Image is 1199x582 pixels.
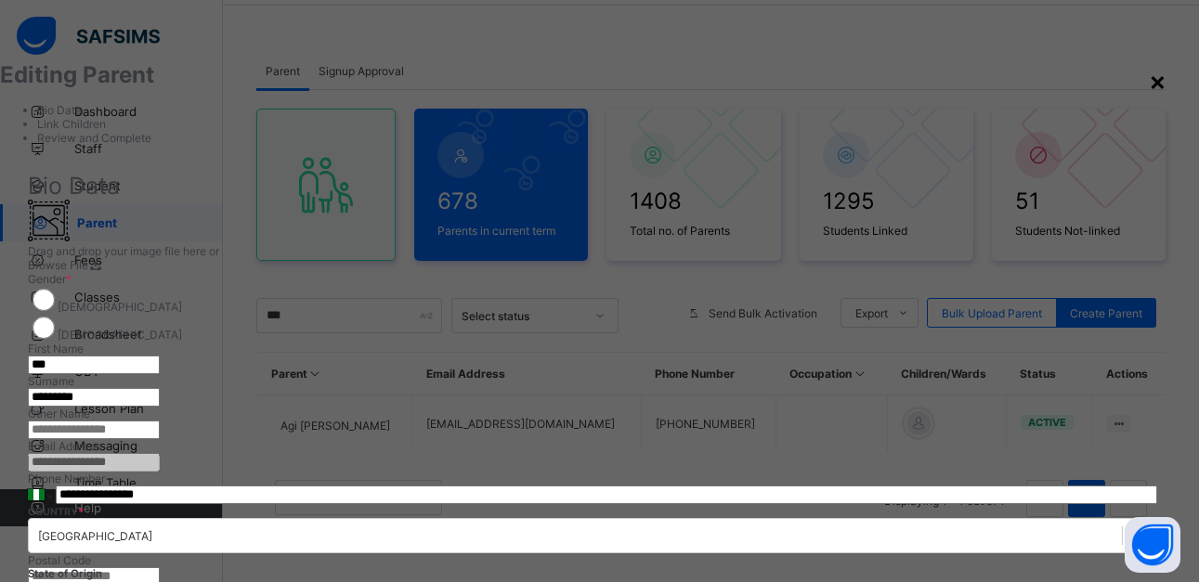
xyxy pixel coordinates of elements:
[28,244,219,258] span: Drag and drop your image file here or
[38,529,152,543] div: [GEOGRAPHIC_DATA]
[28,200,1157,272] div: Drag and drop your image file here orBrowse File
[37,131,151,145] span: Review and Complete
[28,553,91,567] label: Postal Code
[28,407,90,420] label: Other Name
[1125,517,1180,573] button: Open asap
[28,567,102,580] span: State of Origin
[28,506,84,518] span: COUNTRY
[28,472,105,485] label: Phone Number
[37,117,106,131] span: Link Children
[28,272,72,286] span: Gender
[28,374,74,388] label: Surname
[28,258,88,272] span: Browse File
[58,328,182,342] label: [DEMOGRAPHIC_DATA]
[28,439,100,453] label: Email Address
[37,103,82,117] span: Bio Data
[58,300,182,314] label: [DEMOGRAPHIC_DATA]
[28,172,120,200] span: Bio Data
[28,342,84,356] label: First Name
[1149,65,1166,97] div: ×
